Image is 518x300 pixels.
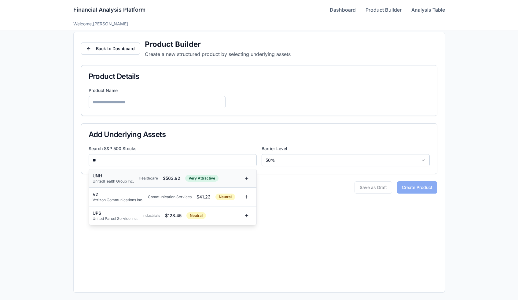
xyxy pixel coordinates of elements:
div: Healthcare [139,176,158,181]
a: Dashboard [330,6,356,13]
label: Barrier Level [262,146,430,152]
div: $ 41.23 [197,194,211,200]
label: Search S&P 500 Stocks [89,146,257,152]
div: Product Details [89,73,430,80]
div: Industrials [142,213,160,218]
div: Add Underlying Assets [89,131,430,138]
button: Back to Dashboard [81,43,140,55]
div: Verizon Communications Inc. [93,198,143,202]
div: Neutral [186,212,206,219]
div: Very Attractive [185,175,219,182]
a: Analysis Table [411,6,445,13]
div: UNH [93,173,134,179]
p: Create a new structured product by selecting underlying assets [145,50,291,58]
div: UPS [93,210,138,216]
a: Product Builder [366,6,402,13]
div: United Parcel Service Inc. [93,216,138,221]
div: $ 128.45 [165,213,182,219]
label: Product Name [89,87,430,94]
div: VZ [93,191,143,198]
h1: Financial Analysis Platform [73,6,145,14]
div: Communication Services [148,194,192,199]
h2: Product Builder [145,39,291,49]
div: UnitedHealth Group Inc. [93,179,134,184]
div: $ 563.92 [163,175,180,181]
div: Neutral [215,194,235,200]
div: Welcome, [PERSON_NAME] [73,21,445,27]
